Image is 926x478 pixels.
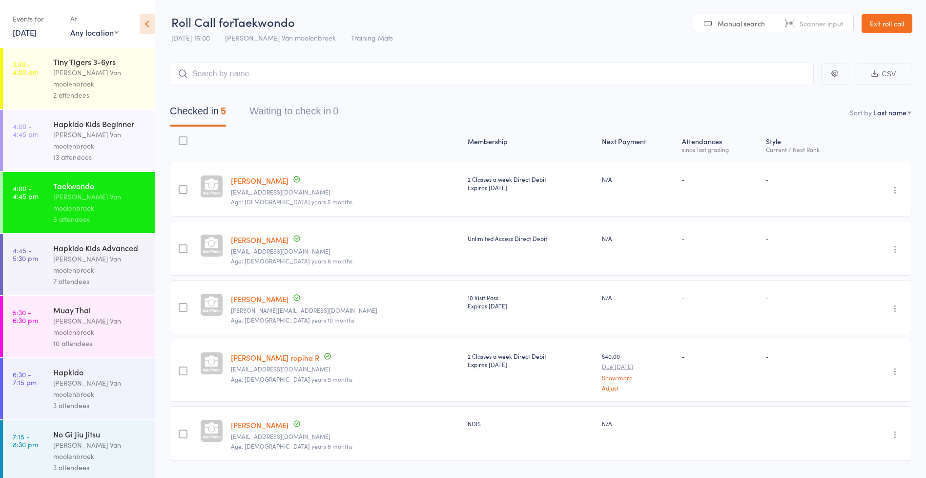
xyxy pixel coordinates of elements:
[602,374,674,381] a: Show more
[53,377,146,400] div: [PERSON_NAME] Van moolenbroek
[53,462,146,473] div: 3 attendees
[682,175,758,183] div: -
[171,33,210,43] span: [DATE] 16:00
[468,175,594,192] div: 2 Classes a week Direct Debit
[602,352,674,391] div: $40.00
[862,14,912,33] a: Exit roll call
[598,131,678,157] div: Next Payment
[13,60,39,76] time: 3:30 - 4:00 pm
[225,33,336,43] span: [PERSON_NAME] Van moolenbroek
[231,248,460,255] small: skyea1993@gmail.com
[468,234,594,242] div: Unlimited Access Direct Debit
[231,316,354,324] span: Age: [DEMOGRAPHIC_DATA] years 10 months
[3,296,155,357] a: 5:30 -6:30 pmMuay Thai[PERSON_NAME] Van moolenbroek10 attendees
[231,433,460,440] small: kirstydolphins1985@hotmail.com
[53,67,146,89] div: [PERSON_NAME] Van moolenbroek
[53,400,146,411] div: 3 attendees
[464,131,598,157] div: Membership
[682,419,758,428] div: -
[221,106,226,116] div: 5
[231,352,319,363] a: [PERSON_NAME] ropiha R
[3,358,155,419] a: 6:30 -7:15 pmHapkido[PERSON_NAME] Van moolenbroek3 attendees
[53,276,146,287] div: 7 attendees
[602,293,674,302] div: N/A
[766,234,853,242] div: -
[53,89,146,101] div: 2 attendees
[53,439,146,462] div: [PERSON_NAME] Van moolenbroek
[53,304,146,315] div: Muay Thai
[233,14,295,30] span: Taekwondo
[766,419,853,428] div: -
[333,106,338,116] div: 0
[682,234,758,242] div: -
[468,293,594,310] div: 10 Visit Pass
[231,197,352,206] span: Age: [DEMOGRAPHIC_DATA] years 5 months
[468,419,594,428] div: NDIS
[249,101,338,127] button: Waiting to check in0
[13,122,39,138] time: 4:00 - 4:45 pm
[53,242,146,253] div: Hapkido Kids Advanced
[3,110,155,171] a: 4:00 -4:45 pmHapkido Kids Beginner[PERSON_NAME] Van moolenbroek13 attendees
[13,370,37,386] time: 6:30 - 7:15 pm
[171,14,233,30] span: Roll Call for
[602,363,674,370] small: Due [DATE]
[766,175,853,183] div: -
[468,183,594,192] div: Expires [DATE]
[13,11,61,27] div: Events for
[231,420,288,430] a: [PERSON_NAME]
[850,108,872,117] label: Sort by
[231,235,288,245] a: [PERSON_NAME]
[231,442,352,450] span: Age: [DEMOGRAPHIC_DATA] years 8 months
[13,433,38,448] time: 7:15 - 8:30 pm
[170,101,226,127] button: Checked in5
[53,56,146,67] div: Tiny Tigers 3-6yrs
[682,352,758,360] div: -
[53,180,146,191] div: Taekwondo
[602,419,674,428] div: N/A
[3,234,155,295] a: 4:45 -5:30 pmHapkido Kids Advanced[PERSON_NAME] Van moolenbroek7 attendees
[602,385,674,391] a: Adjust
[53,129,146,152] div: [PERSON_NAME] Van moolenbroek
[70,11,119,27] div: At
[53,429,146,439] div: No Gi Jiu Jitsu
[468,352,594,369] div: 2 Classes a week Direct Debit
[231,366,460,372] small: si-rrah@hotmail.com
[53,214,146,225] div: 5 attendees
[53,338,146,349] div: 10 attendees
[3,172,155,233] a: 4:00 -4:45 pmTaekwondo[PERSON_NAME] Van moolenbroek5 attendees
[682,293,758,302] div: -
[766,352,853,360] div: -
[13,246,38,262] time: 4:45 - 5:30 pm
[3,48,155,109] a: 3:30 -4:00 pmTiny Tigers 3-6yrs[PERSON_NAME] Van moolenbroek2 attendees
[766,293,853,302] div: -
[682,146,758,152] div: since last grading
[351,33,393,43] span: Training Mats
[53,152,146,163] div: 13 attendees
[678,131,762,157] div: Atten­dances
[468,302,594,310] div: Expires [DATE]
[231,257,352,265] span: Age: [DEMOGRAPHIC_DATA] years 8 months
[53,253,146,276] div: [PERSON_NAME] Van moolenbroek
[762,131,857,157] div: Style
[53,118,146,129] div: Hapkido Kids Beginner
[13,27,37,38] a: [DATE]
[231,375,352,383] span: Age: [DEMOGRAPHIC_DATA] years 9 months
[874,108,906,117] div: Last name
[53,315,146,338] div: [PERSON_NAME] Van moolenbroek
[766,146,853,152] div: Current / Next Rank
[602,234,674,242] div: N/A
[231,175,288,186] a: [PERSON_NAME]
[13,308,38,324] time: 5:30 - 6:30 pm
[13,184,39,200] time: 4:00 - 4:45 pm
[53,367,146,377] div: Hapkido
[602,175,674,183] div: N/A
[70,27,119,38] div: Any location
[718,19,765,28] span: Manual search
[231,189,460,196] small: skyea1993@gmail.com
[800,19,844,28] span: Scanner input
[468,360,594,369] div: Expires [DATE]
[53,191,146,214] div: [PERSON_NAME] Van moolenbroek
[170,63,814,85] input: Search by name
[856,64,911,85] button: CSV
[231,294,288,304] a: [PERSON_NAME]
